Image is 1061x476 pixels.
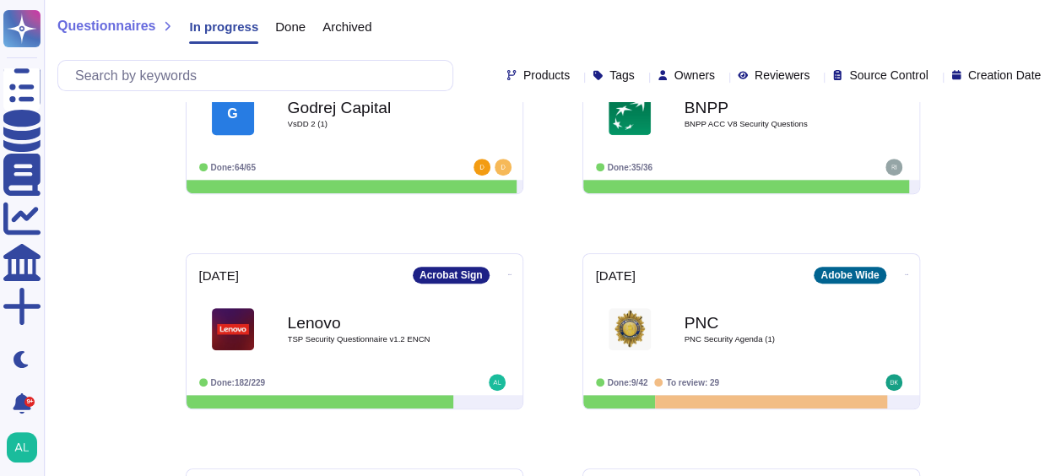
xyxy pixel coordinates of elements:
img: user [489,374,506,391]
span: Source Control [849,69,928,81]
span: VsDD 2 (1) [288,120,457,128]
span: In progress [189,20,258,33]
img: Logo [609,308,651,350]
span: Done: 35/36 [608,163,652,172]
img: user [474,159,490,176]
div: G [212,93,254,135]
div: Acrobat Sign [413,267,490,284]
b: Godrej Capital [288,100,457,116]
b: Lenovo [288,315,457,331]
span: To review: 29 [666,378,719,387]
span: Done: 9/42 [608,378,648,387]
span: [DATE] [596,269,636,282]
button: user [3,429,49,466]
span: Done [275,20,306,33]
span: Questionnaires [57,19,155,33]
span: PNC Security Agenda (1) [685,335,853,343]
span: Creation Date [968,69,1041,81]
b: BNPP [685,100,853,116]
img: user [7,432,37,462]
img: Logo [609,93,651,135]
div: Adobe Wide [814,267,885,284]
img: user [885,159,902,176]
span: Done: 182/229 [211,378,266,387]
div: 9+ [24,397,35,407]
span: [DATE] [199,269,239,282]
span: Products [523,69,570,81]
input: Search by keywords [67,61,452,90]
span: Tags [609,69,635,81]
img: Logo [212,308,254,350]
b: PNC [685,315,853,331]
span: Reviewers [755,69,809,81]
span: Archived [322,20,371,33]
span: Owners [674,69,715,81]
img: user [495,159,512,176]
span: BNPP ACC V8 Security Questions [685,120,853,128]
span: Done: 64/65 [211,163,256,172]
span: TSP Security Questionnaire v1.2 ENCN [288,335,457,343]
img: user [885,374,902,391]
